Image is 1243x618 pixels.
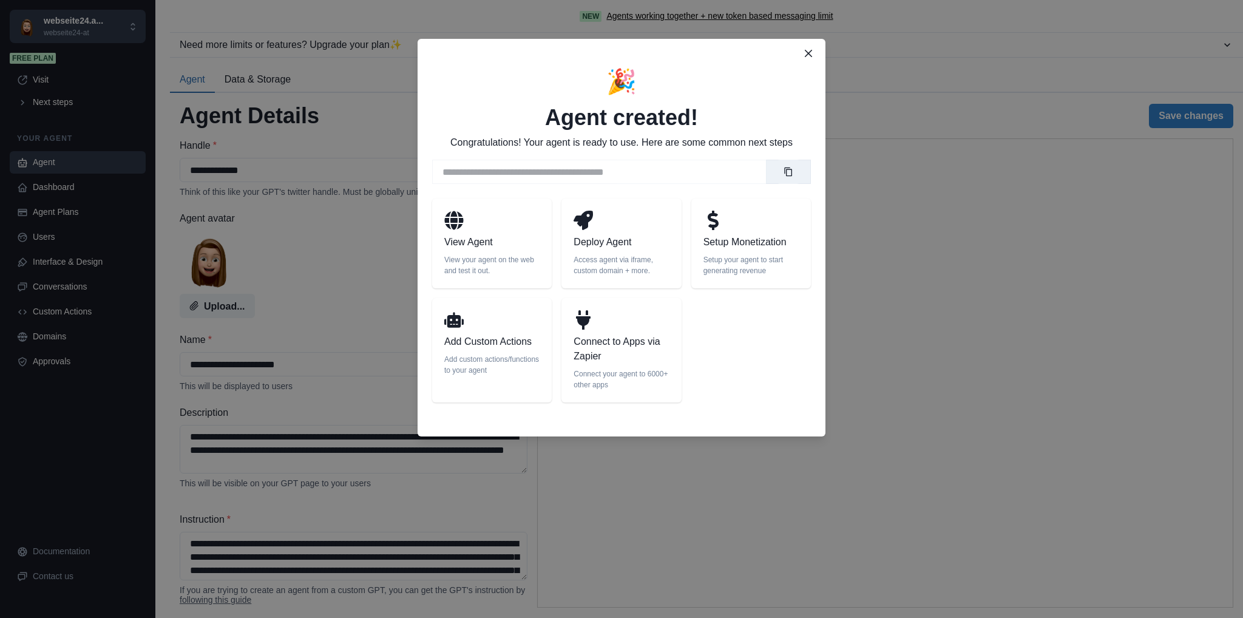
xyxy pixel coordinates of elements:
p: View your agent on the web and test it out. [444,254,540,276]
button: Close [799,44,818,63]
button: Copy link [776,160,801,184]
p: View Agent [444,235,540,250]
p: Congratulations! Your agent is ready to use. Here are some common next steps [450,135,793,150]
a: View AgentView your agent on the web and test it out. [432,199,552,288]
p: Add Custom Actions [444,334,540,349]
p: Connect your agent to 6000+ other apps [574,368,669,390]
p: Deploy Agent [574,235,669,250]
p: 🎉 [606,63,637,100]
h2: Agent created! [545,104,698,131]
p: Add custom actions/functions to your agent [444,354,540,376]
p: Access agent via iframe, custom domain + more. [574,254,669,276]
p: Connect to Apps via Zapier [574,334,669,364]
p: Setup your agent to start generating revenue [703,254,799,276]
p: Setup Monetization [703,235,799,250]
